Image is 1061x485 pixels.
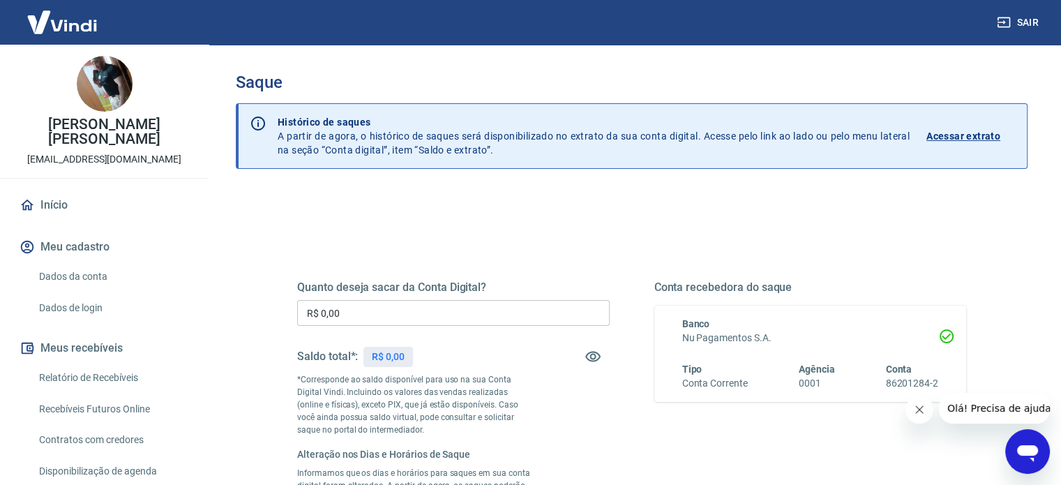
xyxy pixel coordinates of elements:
a: Contratos com credores [33,426,192,454]
img: Vindi [17,1,107,43]
h6: Alteração nos Dias e Horários de Saque [297,447,532,461]
h6: Conta Corrente [682,376,748,391]
button: Meus recebíveis [17,333,192,364]
h3: Saque [236,73,1028,92]
p: [PERSON_NAME] [PERSON_NAME] [11,117,197,147]
a: Dados da conta [33,262,192,291]
h6: 86201284-2 [885,376,938,391]
button: Meu cadastro [17,232,192,262]
iframe: Mensagem da empresa [939,393,1050,424]
a: Recebíveis Futuros Online [33,395,192,424]
span: Tipo [682,364,702,375]
iframe: Fechar mensagem [905,396,933,424]
iframe: Botão para abrir a janela de mensagens [1005,429,1050,474]
button: Sair [994,10,1044,36]
a: Relatório de Recebíveis [33,364,192,392]
p: [EMAIL_ADDRESS][DOMAIN_NAME] [27,152,181,167]
span: Banco [682,318,710,329]
a: Dados de login [33,294,192,322]
a: Acessar extrato [926,115,1016,157]
span: Agência [799,364,835,375]
h5: Quanto deseja sacar da Conta Digital? [297,281,610,294]
img: 4c61e58f-c01b-4067-9c72-e985e3ea9300.jpeg [77,56,133,112]
p: *Corresponde ao saldo disponível para uso na sua Conta Digital Vindi. Incluindo os valores das ve... [297,373,532,436]
h5: Conta recebedora do saque [654,281,967,294]
h6: Nu Pagamentos S.A. [682,331,939,345]
span: Olá! Precisa de ajuda? [8,10,117,21]
span: Conta [885,364,912,375]
p: Histórico de saques [278,115,910,129]
p: A partir de agora, o histórico de saques será disponibilizado no extrato da sua conta digital. Ac... [278,115,910,157]
h6: 0001 [799,376,835,391]
a: Início [17,190,192,221]
p: Acessar extrato [926,129,1000,143]
p: R$ 0,00 [372,350,405,364]
h5: Saldo total*: [297,350,358,364]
